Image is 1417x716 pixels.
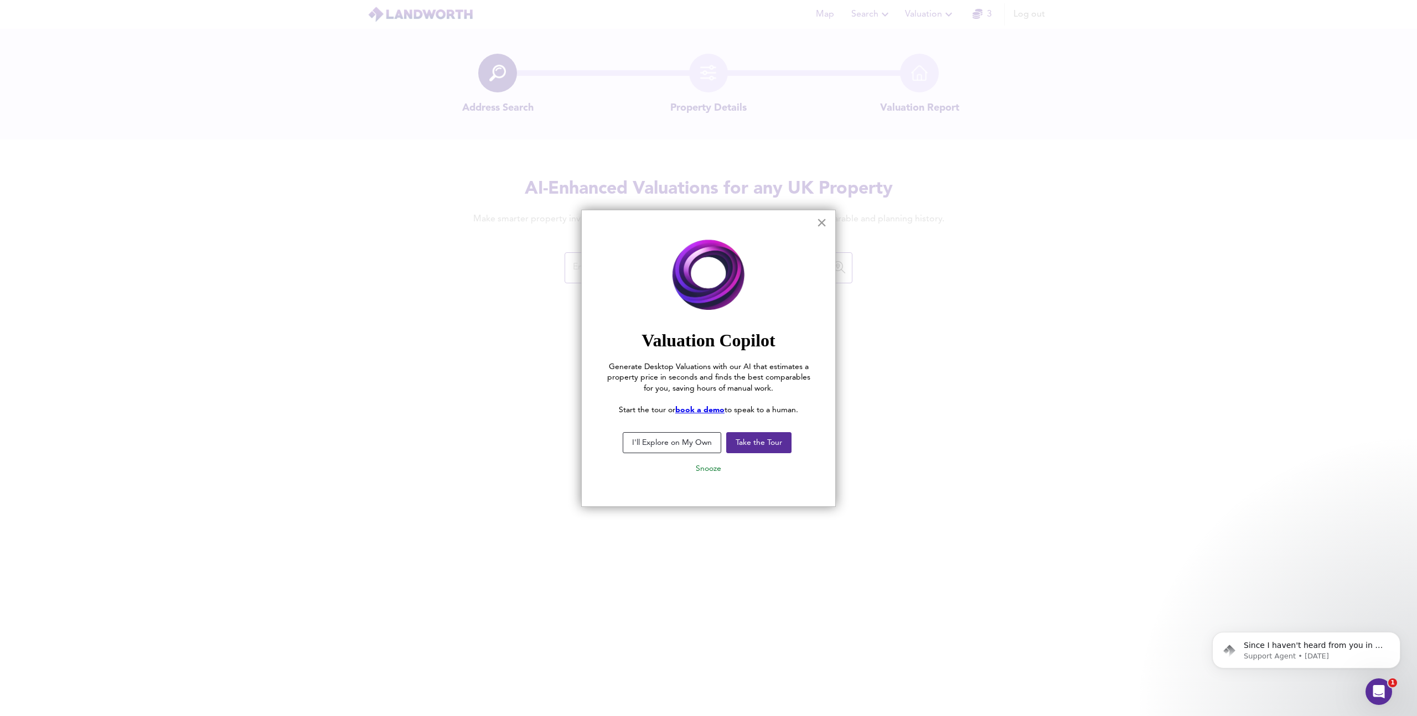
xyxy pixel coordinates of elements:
[604,330,813,351] h2: Valuation Copilot
[619,406,675,414] span: Start the tour or
[675,406,725,414] a: book a demo
[623,432,721,453] button: I'll Explore on My Own
[725,406,798,414] span: to speak to a human.
[1388,678,1397,687] span: 1
[816,214,827,231] button: Close
[604,362,813,395] p: Generate Desktop Valuations with our AI that estimates a property price in seconds and finds the ...
[1366,678,1392,705] iframe: Intercom live chat
[726,432,792,453] button: Take the Tour
[687,459,730,479] button: Snooze
[1196,609,1417,686] iframe: Intercom notifications message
